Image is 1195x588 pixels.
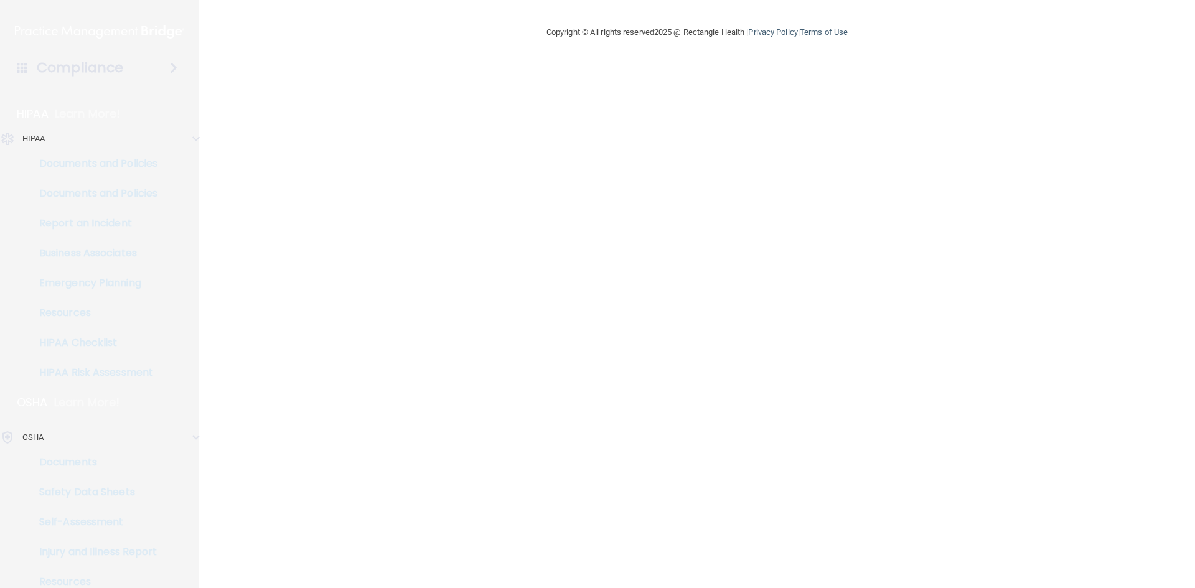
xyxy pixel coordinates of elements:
[37,59,123,77] h4: Compliance
[800,27,848,37] a: Terms of Use
[22,430,44,445] p: OSHA
[470,12,924,52] div: Copyright © All rights reserved 2025 @ Rectangle Health | |
[17,395,48,410] p: OSHA
[8,366,178,379] p: HIPAA Risk Assessment
[8,337,178,349] p: HIPAA Checklist
[8,456,178,469] p: Documents
[8,187,178,200] p: Documents and Policies
[8,157,178,170] p: Documents and Policies
[8,486,178,498] p: Safety Data Sheets
[8,576,178,588] p: Resources
[22,131,45,146] p: HIPAA
[8,247,178,259] p: Business Associates
[8,277,178,289] p: Emergency Planning
[8,516,178,528] p: Self-Assessment
[8,217,178,230] p: Report an Incident
[15,19,184,44] img: PMB logo
[8,307,178,319] p: Resources
[54,395,120,410] p: Learn More!
[55,106,121,121] p: Learn More!
[8,546,178,558] p: Injury and Illness Report
[17,106,49,121] p: HIPAA
[748,27,797,37] a: Privacy Policy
